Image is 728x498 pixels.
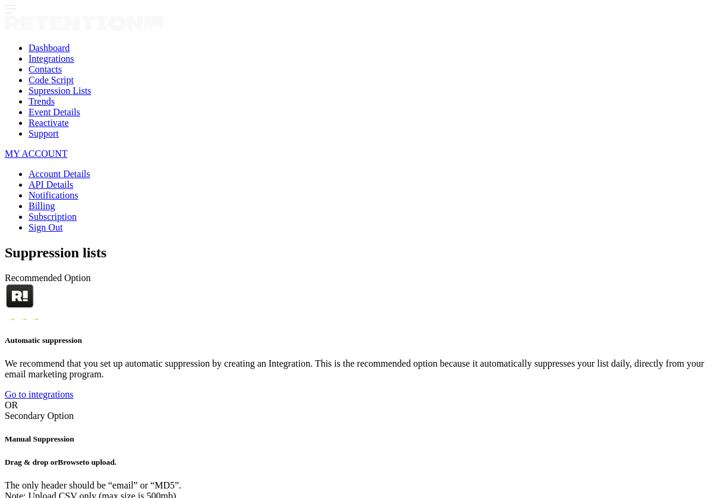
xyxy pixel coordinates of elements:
[5,411,723,421] div: Secondary Option
[5,15,164,31] img: Retention.com
[29,201,55,211] a: Billing
[5,149,68,159] a: MY ACCOUNT
[29,64,62,74] a: Contacts
[29,53,74,64] a: Integrations
[5,283,35,310] img: Retention
[29,86,91,96] a: Supression Lists
[29,107,80,117] a: Event Details
[5,458,723,467] h5: Drag & drop or to upload.
[29,75,74,85] a: Code Script
[5,358,723,380] p: We recommend that you set up automatic suppression by creating an Integration. This is the recomm...
[5,336,723,345] h5: Automatic suppression
[29,128,59,138] a: Support
[5,434,723,444] h5: Manual Suppression
[29,222,62,232] a: Sign Out
[29,169,90,179] a: Account Details
[29,43,70,53] a: Dashboard
[5,389,74,399] a: Go to integrations
[5,319,14,320] img: integration
[29,118,69,128] a: Reactivate
[5,273,723,283] div: Recommended Option
[29,179,73,190] a: API Details
[29,212,77,222] a: Subscription
[5,245,723,261] h2: Suppression lists
[5,400,723,411] div: OR
[29,96,55,106] a: Trends
[17,319,26,320] img: integration
[29,190,79,200] a: Notifications
[29,319,38,320] img: integration
[58,458,83,467] span: Browse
